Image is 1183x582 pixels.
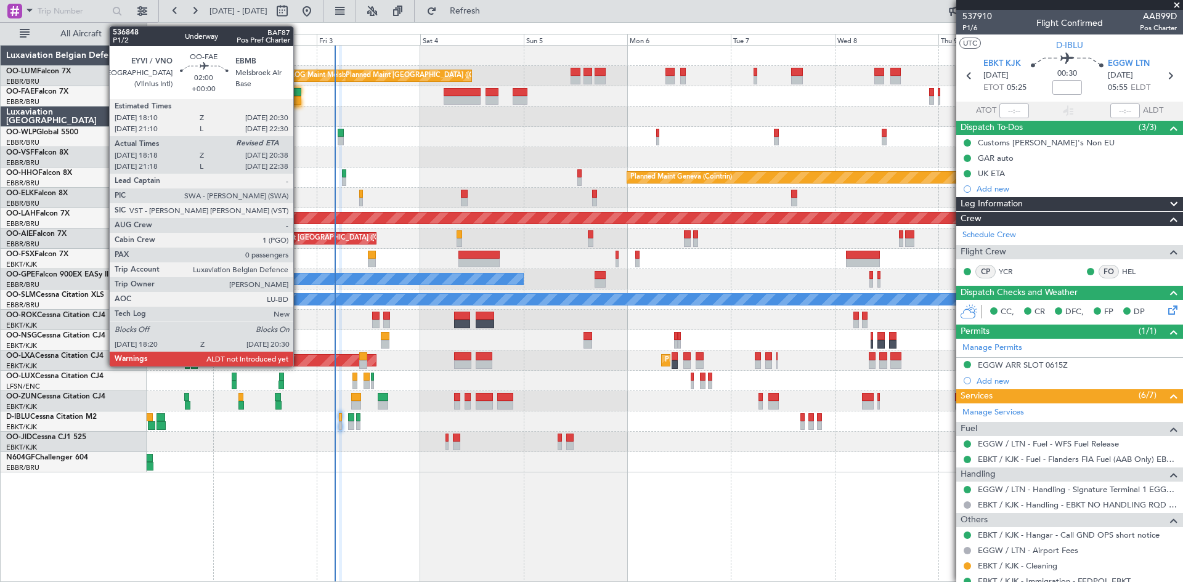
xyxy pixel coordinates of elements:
[961,389,993,403] span: Services
[962,229,1016,241] a: Schedule Crew
[630,168,732,187] div: Planned Maint Geneva (Cointrin)
[32,30,130,38] span: All Aircraft
[6,190,68,197] a: OO-ELKFalcon 8X
[978,137,1115,148] div: Customs [PERSON_NAME]'s Non EU
[983,58,1021,70] span: EBKT KJK
[978,168,1005,179] div: UK ETA
[6,129,78,136] a: OO-WLPGlobal 5500
[835,34,938,45] div: Wed 8
[6,219,39,228] a: EBBR/BRU
[1140,10,1177,23] span: AAB99D
[6,230,67,238] a: OO-AIEFalcon 7X
[6,393,105,400] a: OO-ZUNCessna Citation CJ4
[731,34,834,45] div: Tue 7
[6,138,39,147] a: EBBR/BRU
[1057,68,1077,80] span: 00:30
[978,153,1014,163] div: GAR auto
[1122,266,1150,277] a: HEL
[961,325,990,339] span: Permits
[1140,23,1177,33] span: Pos Charter
[959,38,981,49] button: UTC
[6,251,68,258] a: OO-FSXFalcon 7X
[6,230,33,238] span: OO-AIE
[244,127,333,146] div: Planned Maint Milan (Linate)
[6,149,68,156] a: OO-VSFFalcon 8X
[6,321,37,330] a: EBKT/KJK
[203,351,261,370] div: AOG Maint Rimini
[6,169,38,177] span: OO-HHO
[1035,306,1045,318] span: CR
[1131,82,1150,94] span: ELDT
[439,7,491,15] span: Refresh
[420,34,524,45] div: Sat 4
[346,67,569,85] div: Planned Maint [GEOGRAPHIC_DATA] ([GEOGRAPHIC_DATA] National)
[978,454,1177,464] a: EBKT / KJK - Fuel - Flanders FIA Fuel (AAB Only) EBKT / KJK
[961,212,982,226] span: Crew
[216,270,270,288] div: No Crew Malaga
[6,190,34,197] span: OO-ELK
[961,245,1006,259] span: Flight Crew
[1108,70,1133,82] span: [DATE]
[6,413,30,421] span: D-IBLU
[1007,82,1026,94] span: 05:25
[6,422,37,432] a: EBKT/KJK
[6,271,108,278] a: OO-GPEFalcon 900EX EASy II
[6,454,35,461] span: N604GF
[6,373,104,380] a: OO-LUXCessna Citation CJ4
[6,77,39,86] a: EBBR/BRU
[6,291,36,299] span: OO-SLM
[209,6,267,17] span: [DATE] - [DATE]
[213,34,317,45] div: Thu 2
[290,67,388,85] div: AOG Maint Melsbroek Air Base
[14,24,134,44] button: All Aircraft
[6,210,70,217] a: OO-LAHFalcon 7X
[1108,82,1128,94] span: 05:55
[6,97,39,107] a: EBBR/BRU
[962,23,992,33] span: P1/6
[961,197,1023,211] span: Leg Information
[6,271,35,278] span: OO-GPE
[169,67,392,85] div: Planned Maint [GEOGRAPHIC_DATA] ([GEOGRAPHIC_DATA] National)
[1143,105,1163,117] span: ALDT
[962,342,1022,354] a: Manage Permits
[1099,265,1119,278] div: FO
[6,434,86,441] a: OO-JIDCessna CJ1 525
[6,402,37,411] a: EBKT/KJK
[961,513,988,527] span: Others
[665,351,808,370] div: Planned Maint Kortrijk-[GEOGRAPHIC_DATA]
[6,68,37,75] span: OO-LUM
[6,68,71,75] a: OO-LUMFalcon 7X
[524,34,627,45] div: Sun 5
[149,25,170,35] div: [DATE]
[961,467,996,482] span: Handling
[6,454,88,461] a: N604GFChallenger 604
[6,352,35,360] span: OO-LXA
[6,341,37,350] a: EBKT/KJK
[6,260,37,269] a: EBKT/KJK
[6,240,39,249] a: EBBR/BRU
[6,373,35,380] span: OO-LUX
[1139,325,1157,337] span: (1/1)
[962,10,992,23] span: 537910
[978,560,1057,571] a: EBKT / KJK - Cleaning
[999,103,1029,118] input: --:--
[938,34,1042,45] div: Thu 9
[6,393,37,400] span: OO-ZUN
[1001,306,1014,318] span: CC,
[1108,58,1150,70] span: EGGW LTN
[961,422,977,436] span: Fuel
[1065,306,1084,318] span: DFC,
[6,158,39,168] a: EBBR/BRU
[978,439,1119,449] a: EGGW / LTN - Fuel - WFS Fuel Release
[1036,17,1103,30] div: Flight Confirmed
[6,179,39,188] a: EBBR/BRU
[6,251,35,258] span: OO-FSX
[978,484,1177,495] a: EGGW / LTN - Handling - Signature Terminal 1 EGGW / LTN
[978,499,1177,510] a: EBKT / KJK - Handling - EBKT NO HANDLING RQD FOR CJ
[1056,39,1083,52] span: D-IBLU
[421,1,495,21] button: Refresh
[6,434,32,441] span: OO-JID
[6,301,39,310] a: EBBR/BRU
[6,362,37,371] a: EBKT/KJK
[6,129,36,136] span: OO-WLP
